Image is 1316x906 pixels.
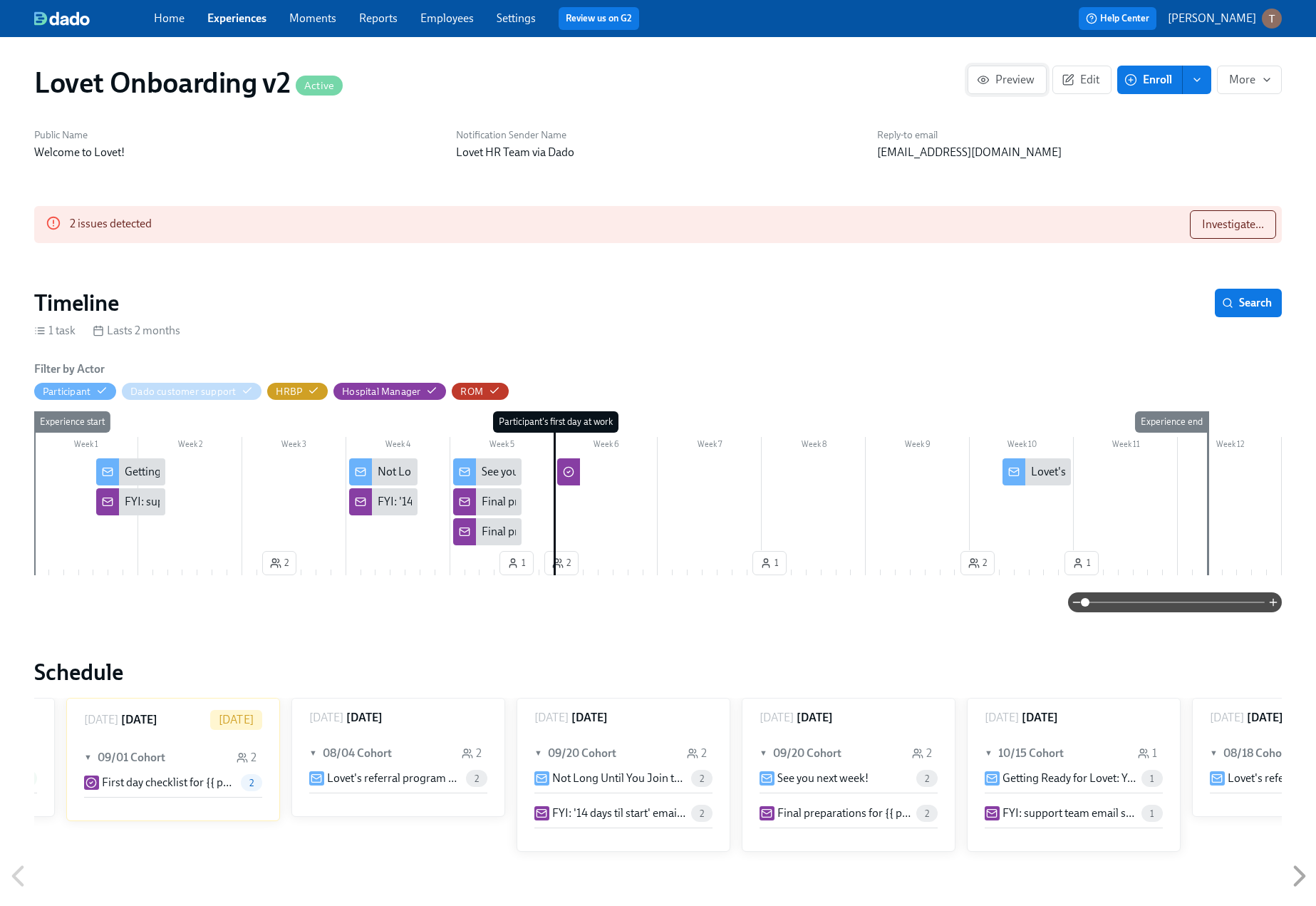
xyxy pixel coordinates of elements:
p: [EMAIL_ADDRESS][DOMAIN_NAME] [877,145,1282,160]
button: [PERSON_NAME] [1168,9,1282,29]
p: [DATE] [1210,710,1244,726]
div: Hide Participant [43,385,90,398]
span: 2 [552,556,571,570]
div: Week 2 [138,437,242,455]
span: ▼ [760,746,770,761]
div: See you next week! [453,458,522,485]
div: Not Long Until You Join the Lovet Team! [349,458,418,485]
h6: 08/18 Cohort [1223,746,1290,761]
div: Week 5 [450,437,554,455]
button: Hospital Manager [333,383,446,400]
button: Search [1215,289,1282,317]
h6: 09/20 Cohort [548,746,616,761]
span: ▼ [1210,746,1220,761]
div: 2 [912,746,932,761]
a: Experiences [207,11,266,25]
span: 2 [691,773,713,784]
span: Investigate... [1202,217,1264,232]
a: Reports [359,11,398,25]
h6: [DATE] [1022,710,1058,726]
span: 2 [916,808,938,819]
h1: Lovet Onboarding v2 [34,66,343,100]
div: 1 [1138,746,1157,761]
div: Hide HRBP [276,385,302,398]
span: More [1229,73,1270,87]
h2: Schedule [34,658,1282,686]
p: [DATE] [84,712,118,728]
span: 1 [1141,808,1163,819]
div: FYI: '14 days til start' email sent to new [PERSON_NAME] {{ participant.fullName }} [378,494,778,510]
span: Help Center [1086,11,1149,26]
a: Home [154,11,185,25]
div: Final preparations for {{ participant.fullName }}'s start [482,494,744,510]
div: Week 10 [970,437,1074,455]
img: dado [34,11,90,26]
span: Enroll [1127,73,1172,87]
div: Week 3 [242,437,346,455]
img: ACg8ocLXsDpU0isJA1rEFd8QGW_-eDb-moPZqwVyrWsj42wjxwSHeQ=s96-c [1262,9,1282,29]
button: Review us on G2 [559,7,639,30]
button: More [1217,66,1282,94]
div: FYI: support team email sent to new [PERSON_NAME] {{ participant.fullName }} [125,494,514,510]
h6: Reply-to email [877,128,1282,142]
div: Participant's first day at work [493,411,618,433]
a: Review us on G2 [566,11,632,26]
span: ▼ [985,746,995,761]
div: Hide Dado customer support [130,385,236,398]
p: [DATE] [760,710,794,726]
button: Help Center [1079,7,1156,30]
span: 2 [270,556,289,570]
div: 2 [237,750,257,766]
div: FYI: '14 days til start' email sent to new [PERSON_NAME] {{ participant.fullName }} [349,488,418,515]
button: HRBP [267,383,328,400]
p: [DATE] [309,710,343,726]
button: Edit [1052,66,1112,94]
span: 1 [507,556,526,570]
button: Enroll [1117,66,1183,94]
h6: [DATE] [121,712,157,728]
div: 2 [687,746,707,761]
p: First day checklist for {{ participant.fullName }} [102,775,235,791]
p: Not Long Until You Join the Lovet Team! [552,771,685,786]
button: Dado customer support [122,383,261,400]
p: FYI: '14 days til start' email sent to new [PERSON_NAME] {{ participant.fullName }} [552,805,685,821]
div: Week 8 [762,437,866,455]
span: 2 [691,808,713,819]
span: Preview [980,73,1035,87]
p: Final preparations for {{ participant.fullName }}'s start [777,805,911,821]
h6: Filter by Actor [34,361,105,377]
p: [PERSON_NAME] [1168,11,1256,26]
div: Final preparations for Relief Vet {{ participant.fullName }}'s start [482,524,791,540]
span: 2 [241,778,262,788]
span: 1 [1072,556,1091,570]
p: FYI: support team email sent to new [PERSON_NAME] {{ participant.fullName }} [1002,805,1136,821]
div: Experience end [1135,411,1208,433]
button: Investigate... [1190,210,1276,239]
button: 2 [262,551,296,575]
button: 2 [960,551,995,575]
p: [DATE] [985,710,1019,726]
h6: [DATE] [1247,710,1283,726]
span: 2 [916,773,938,784]
h6: 10/15 Cohort [998,746,1064,761]
h6: [DATE] [797,710,833,726]
button: Participant [34,383,116,400]
p: [DATE] [219,712,254,728]
span: 2 [466,773,487,784]
div: Week 7 [658,437,762,455]
h2: Timeline [34,289,119,317]
span: ▼ [309,746,319,761]
p: Lovet's referral program – up to $10,000 as a referral bonus! [327,771,460,786]
div: Week 11 [1074,437,1178,455]
h6: 09/01 Cohort [98,750,165,766]
button: Preview [968,66,1047,94]
h6: [DATE] [571,710,608,726]
p: See you next week! [777,771,869,786]
div: Hide Hospital Manager [342,385,420,398]
div: Week 12 [1178,437,1282,455]
button: ROM [452,383,509,400]
div: Week 1 [34,437,138,455]
button: enroll [1183,66,1211,94]
button: 2 [544,551,579,575]
button: 1 [752,551,787,575]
